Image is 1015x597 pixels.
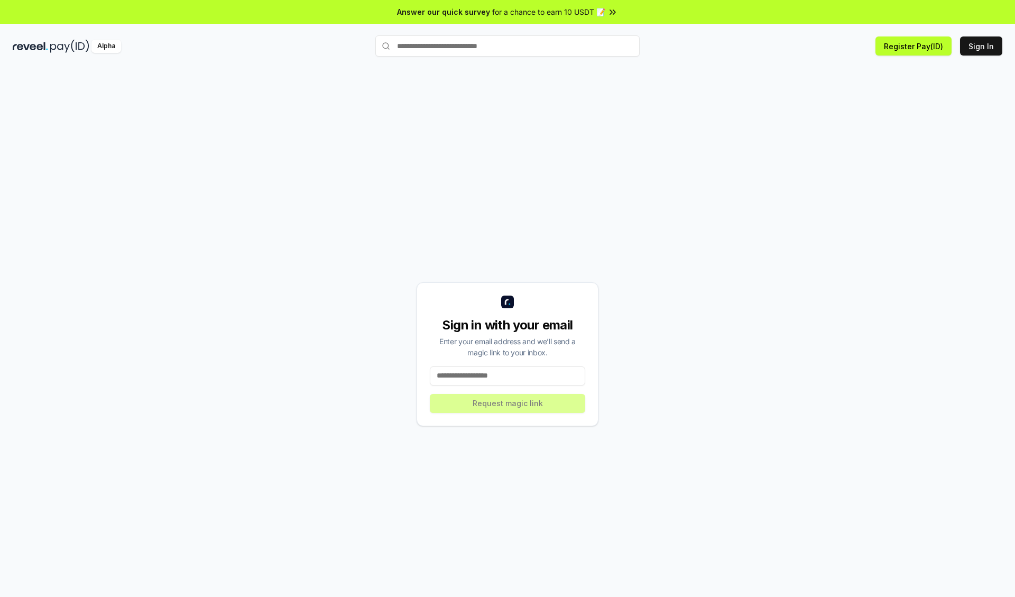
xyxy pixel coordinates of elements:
img: reveel_dark [13,40,48,53]
button: Register Pay(ID) [875,36,952,56]
button: Sign In [960,36,1002,56]
span: Answer our quick survey [397,6,490,17]
img: logo_small [501,296,514,308]
div: Alpha [91,40,121,53]
span: for a chance to earn 10 USDT 📝 [492,6,605,17]
img: pay_id [50,40,89,53]
div: Sign in with your email [430,317,585,334]
div: Enter your email address and we’ll send a magic link to your inbox. [430,336,585,358]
